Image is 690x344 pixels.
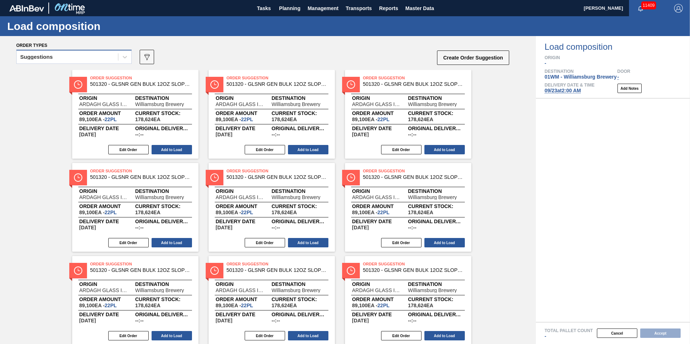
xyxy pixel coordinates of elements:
span: Destination [135,96,191,100]
span: Order Suggestion [363,167,464,175]
button: Add to Load [424,331,465,340]
span: 22,PL [241,116,253,122]
span: 501320 - GLSNR GEN BULK 12OZ SLOPE BARE LS BULK 0 [227,268,328,273]
img: Logout [674,4,683,13]
span: --:-- [135,225,144,230]
button: Edit Order [381,238,422,247]
span: ,178,624,EA, [272,210,297,215]
span: Delivery Date [216,126,272,131]
span: ARDAGH GLASS INC. [352,102,401,107]
span: Williamsburg Brewery [272,195,320,200]
button: Add to Load [152,238,192,247]
span: Master Data [405,4,434,13]
span: 89,100EA-22PL [216,117,253,122]
span: ARDAGH GLASS INC. [216,288,265,293]
span: Delivery Date [352,219,408,224]
span: Current Stock: [408,297,464,301]
span: ARDAGH GLASS INC. [79,195,128,200]
button: Edit Order [108,331,149,340]
span: Williamsburg Brewery [408,288,457,293]
span: Origin [79,96,135,100]
span: Williamsburg Brewery [272,102,320,107]
span: 01WM - Williamsburg Brewery [545,74,617,80]
span: Order amount [216,111,272,115]
span: Management [307,4,339,13]
span: Origin [352,189,408,193]
span: Order Suggestion [227,167,328,175]
span: Destination [135,189,191,193]
span: 22,PL [377,116,389,122]
span: Origin [79,189,135,193]
img: status [210,266,219,275]
span: Order Suggestion [90,167,191,175]
span: --:-- [135,132,144,137]
span: --:-- [272,318,280,323]
span: Delivery Date [216,219,272,224]
span: 09/23/2025 [79,318,96,323]
img: status [210,173,219,182]
span: Delivery Date [352,312,408,317]
span: Order amount [79,204,135,208]
button: Add to Load [288,238,328,247]
span: Origin [216,282,272,286]
button: Edit Order [108,145,149,154]
button: Add to Load [152,145,192,154]
span: statusOrder Suggestion501320 - GLSNR GEN BULK 12OZ SLOPE BARE LS BULK 0OriginARDAGH GLASS INC.Des... [72,163,198,252]
span: 22,PL [377,303,389,308]
span: Order types [16,43,47,48]
span: 22,PL [241,303,253,308]
span: 22,PL [105,116,117,122]
span: 501320 - GLSNR GEN BULK 12OZ SLOPE BARE LS BULK 0 [363,81,464,87]
span: Original delivery time [408,312,464,317]
span: --:-- [272,132,280,137]
span: Delivery Date & Time [545,83,594,87]
span: Current Stock: [408,111,464,115]
span: Order Suggestion [363,74,464,81]
span: 501320 - GLSNR GEN BULK 12OZ SLOPE BARE LS BULK 0 [90,175,191,180]
span: Destination [272,282,328,286]
span: Destination [408,282,464,286]
span: 89,100EA-22PL [79,303,117,308]
span: Delivery Date [79,312,135,317]
span: 89,100EA-22PL [79,210,117,215]
span: Current Stock: [408,204,464,208]
span: Williamsburg Brewery [135,102,184,107]
button: Add to Load [424,145,465,154]
span: ,178,624,EA, [135,210,161,215]
span: Order Suggestion [363,260,464,268]
span: Origin [79,282,135,286]
span: Destination [135,282,191,286]
span: - [617,74,619,80]
span: statusOrder Suggestion501320 - GLSNR GEN BULK 12OZ SLOPE BARE LS BULK 0OriginARDAGH GLASS INC.Des... [345,70,471,159]
img: status [74,80,82,89]
button: Add to Load [288,331,328,340]
span: Order Suggestion [227,74,328,81]
span: Delivery Date [79,219,135,224]
img: status [210,80,219,89]
span: Transports [346,4,372,13]
button: Edit Order [245,331,285,340]
button: Cancel [597,328,637,338]
span: Origin [216,96,272,100]
span: 501320 - GLSNR GEN BULK 12OZ SLOPE BARE LS BULK 0 [90,268,191,273]
span: Williamsburg Brewery [408,195,457,200]
span: Current Stock: [135,204,191,208]
span: Origin [352,282,408,286]
span: Origin [352,96,408,100]
span: --:-- [408,225,416,230]
span: 09/23/2025 [216,318,232,323]
span: statusOrder Suggestion501320 - GLSNR GEN BULK 12OZ SLOPE BARE LS BULK 0OriginARDAGH GLASS INC.Des... [209,163,335,252]
span: 09/23 at 2:00 AM [545,88,581,93]
span: statusOrder Suggestion501320 - GLSNR GEN BULK 12OZ SLOPE BARE LS BULK 0OriginARDAGH GLASS INC.Des... [345,163,471,252]
span: Destination [272,96,328,100]
span: --:-- [408,318,416,323]
span: 501320 - GLSNR GEN BULK 12OZ SLOPE BARE LS BULK 0 [227,81,328,87]
span: Tasks [256,4,272,13]
span: - [545,60,546,66]
span: Current Stock: [272,204,328,208]
span: Origin [216,189,272,193]
button: Create Order Suggestion [437,50,509,65]
span: Original delivery time [135,312,191,317]
span: 22,PL [241,210,253,215]
span: Original delivery time [135,126,191,131]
